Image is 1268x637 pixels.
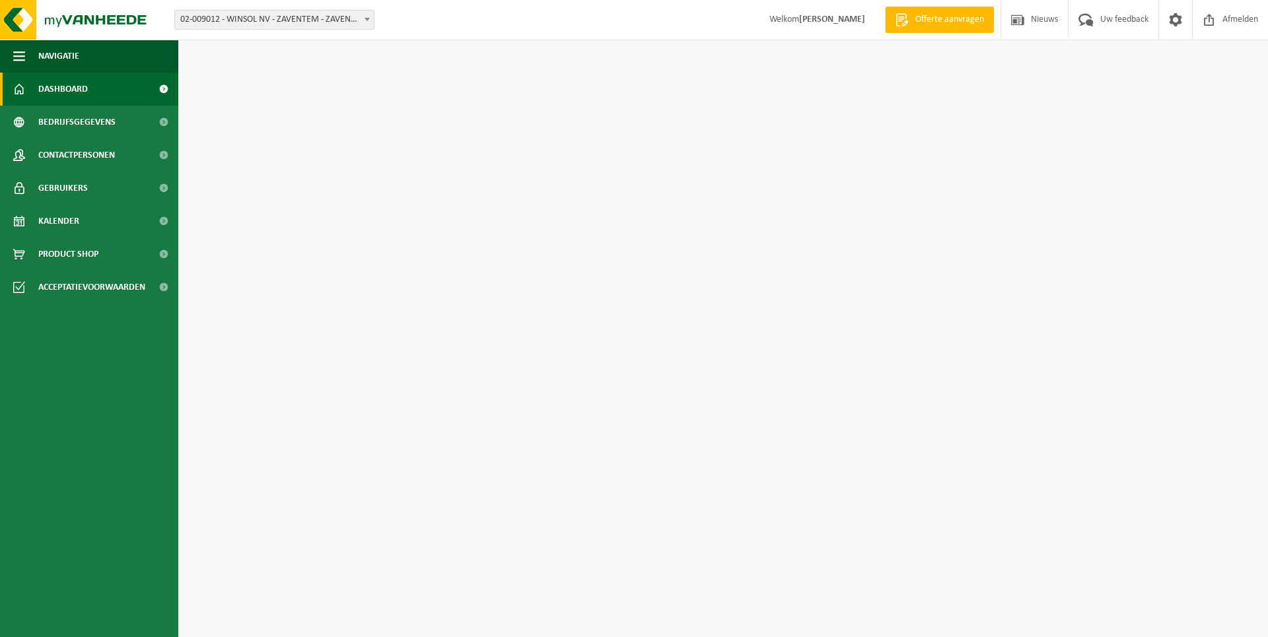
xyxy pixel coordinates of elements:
span: Bedrijfsgegevens [38,106,116,139]
span: Offerte aanvragen [912,13,987,26]
span: 02-009012 - WINSOL NV - ZAVENTEM - ZAVENTEM [175,11,374,29]
span: Product Shop [38,238,98,271]
a: Offerte aanvragen [885,7,994,33]
span: Acceptatievoorwaarden [38,271,145,304]
span: Gebruikers [38,172,88,205]
span: 02-009012 - WINSOL NV - ZAVENTEM - ZAVENTEM [174,10,374,30]
span: Dashboard [38,73,88,106]
strong: [PERSON_NAME] [799,15,865,24]
span: Navigatie [38,40,79,73]
span: Contactpersonen [38,139,115,172]
span: Kalender [38,205,79,238]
